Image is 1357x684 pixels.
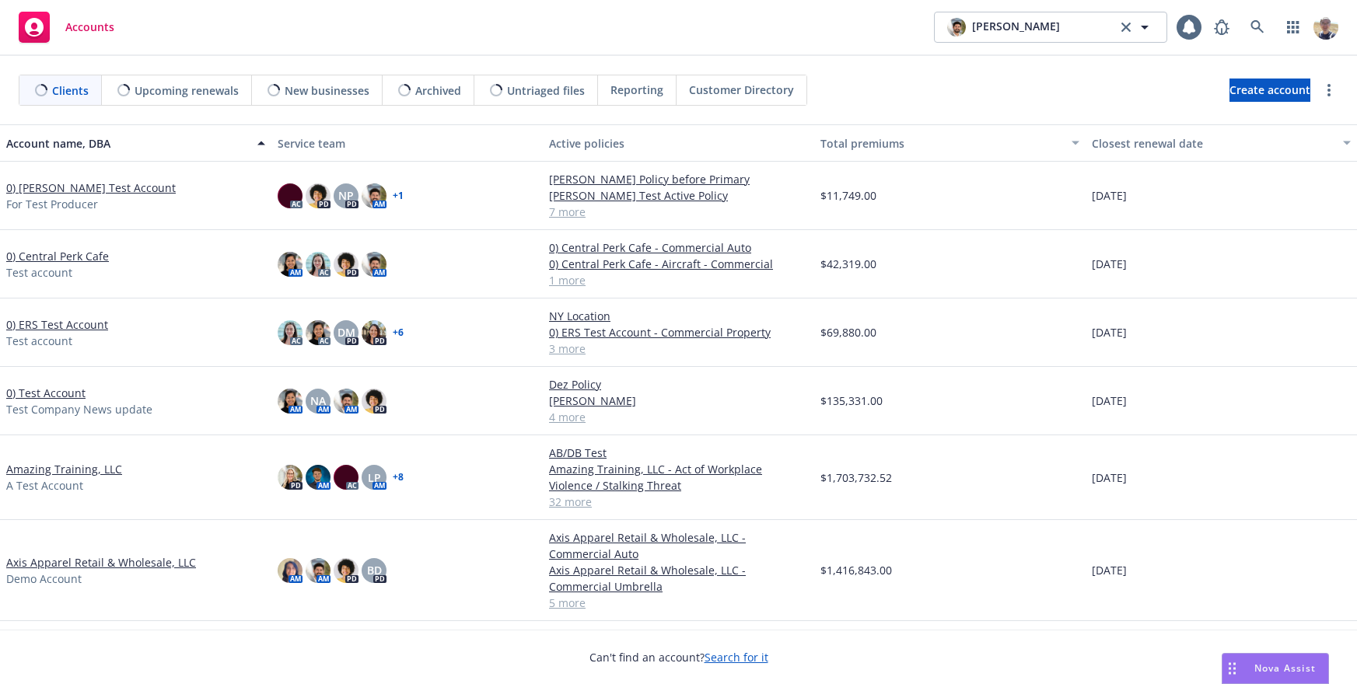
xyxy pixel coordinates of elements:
[306,183,331,208] img: photo
[549,135,808,152] div: Active policies
[393,473,404,482] a: + 8
[6,196,98,212] span: For Test Producer
[306,558,331,583] img: photo
[1320,81,1338,99] a: more
[1086,124,1357,162] button: Closest renewal date
[549,562,808,595] a: Axis Apparel Retail & Wholesale, LLC - Commercial Umbrella
[1092,393,1127,409] span: [DATE]
[334,389,358,414] img: photo
[278,135,537,152] div: Service team
[549,445,808,461] a: AB/DB Test
[278,558,303,583] img: photo
[334,252,358,277] img: photo
[820,187,876,204] span: $11,749.00
[689,82,794,98] span: Customer Directory
[278,320,303,345] img: photo
[1092,324,1127,340] span: [DATE]
[1242,12,1273,43] a: Search
[6,248,109,264] a: 0) Central Perk Cafe
[278,465,303,490] img: photo
[820,256,876,272] span: $42,319.00
[306,320,331,345] img: photo
[52,82,89,99] span: Clients
[549,409,808,425] a: 4 more
[1313,15,1338,40] img: photo
[12,5,121,49] a: Accounts
[1229,79,1310,102] a: Create account
[549,494,808,510] a: 32 more
[362,320,386,345] img: photo
[549,187,808,204] a: [PERSON_NAME] Test Active Policy
[549,376,808,393] a: Dez Policy
[362,183,386,208] img: photo
[334,558,358,583] img: photo
[334,465,358,490] img: photo
[549,461,808,494] a: Amazing Training, LLC - Act of Workplace Violence / Stalking Threat
[549,393,808,409] a: [PERSON_NAME]
[1092,135,1334,152] div: Closest renewal date
[549,204,808,220] a: 7 more
[6,333,72,349] span: Test account
[393,191,404,201] a: + 1
[820,393,883,409] span: $135,331.00
[6,264,72,281] span: Test account
[310,393,326,409] span: NA
[1222,653,1329,684] button: Nova Assist
[1092,562,1127,578] span: [DATE]
[306,252,331,277] img: photo
[820,135,1062,152] div: Total premiums
[306,465,331,490] img: photo
[6,385,86,401] a: 0) Test Account
[1092,469,1127,486] span: [DATE]
[705,650,768,665] a: Search for it
[549,272,808,288] a: 1 more
[415,82,461,99] span: Archived
[368,469,381,486] span: LP
[338,187,354,204] span: NP
[1254,661,1316,675] span: Nova Assist
[1229,75,1310,105] span: Create account
[549,256,808,272] a: 0) Central Perk Cafe - Aircraft - Commercial
[6,461,122,477] a: Amazing Training, LLC
[1092,256,1127,272] span: [DATE]
[947,18,966,37] img: photo
[393,328,404,337] a: + 6
[820,469,892,486] span: $1,703,732.52
[338,324,355,340] span: DM
[543,124,814,162] button: Active policies
[285,82,369,99] span: New businesses
[507,82,585,99] span: Untriaged files
[820,562,892,578] span: $1,416,843.00
[362,389,386,414] img: photo
[6,316,108,333] a: 0) ERS Test Account
[6,135,248,152] div: Account name, DBA
[135,82,239,99] span: Upcoming renewals
[549,529,808,562] a: Axis Apparel Retail & Wholesale, LLC - Commercial Auto
[1222,654,1242,683] div: Drag to move
[549,595,808,611] a: 5 more
[65,21,114,33] span: Accounts
[6,180,176,196] a: 0) [PERSON_NAME] Test Account
[1092,187,1127,204] span: [DATE]
[589,649,768,665] span: Can't find an account?
[549,171,808,187] a: [PERSON_NAME] Policy before Primary
[820,324,876,340] span: $69,880.00
[814,124,1086,162] button: Total premiums
[1206,12,1237,43] a: Report a Bug
[549,324,808,340] a: 0) ERS Test Account - Commercial Property
[278,252,303,277] img: photo
[972,18,1060,37] span: [PERSON_NAME]
[278,183,303,208] img: photo
[934,12,1167,43] button: photo[PERSON_NAME]clear selection
[6,554,196,571] a: Axis Apparel Retail & Wholesale, LLC
[6,477,83,494] span: A Test Account
[549,308,808,324] a: NY Location
[367,562,382,578] span: BD
[549,239,808,256] a: 0) Central Perk Cafe - Commercial Auto
[6,401,152,417] span: Test Company News update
